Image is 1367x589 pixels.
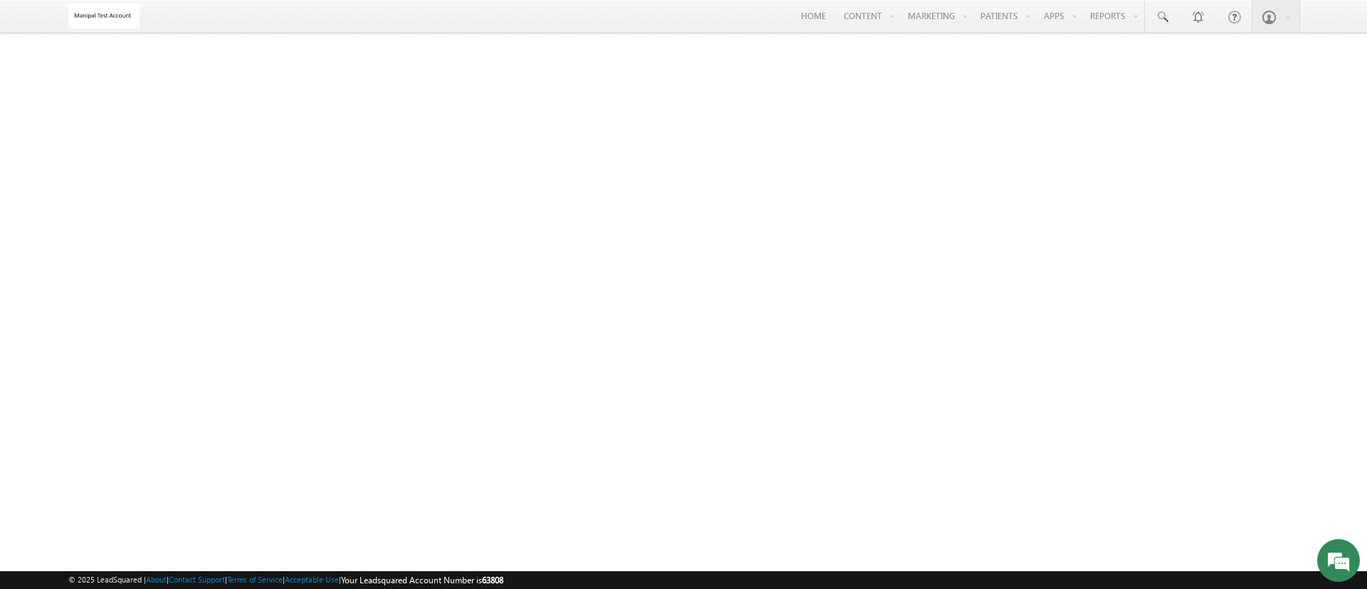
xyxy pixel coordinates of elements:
[285,575,339,584] a: Acceptable Use
[227,575,283,584] a: Terms of Service
[341,575,503,585] span: Your Leadsquared Account Number is
[169,575,225,584] a: Contact Support
[68,573,503,587] span: © 2025 LeadSquared | | | | |
[68,4,140,28] img: Custom Logo
[146,575,167,584] a: About
[482,575,503,585] span: 63808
